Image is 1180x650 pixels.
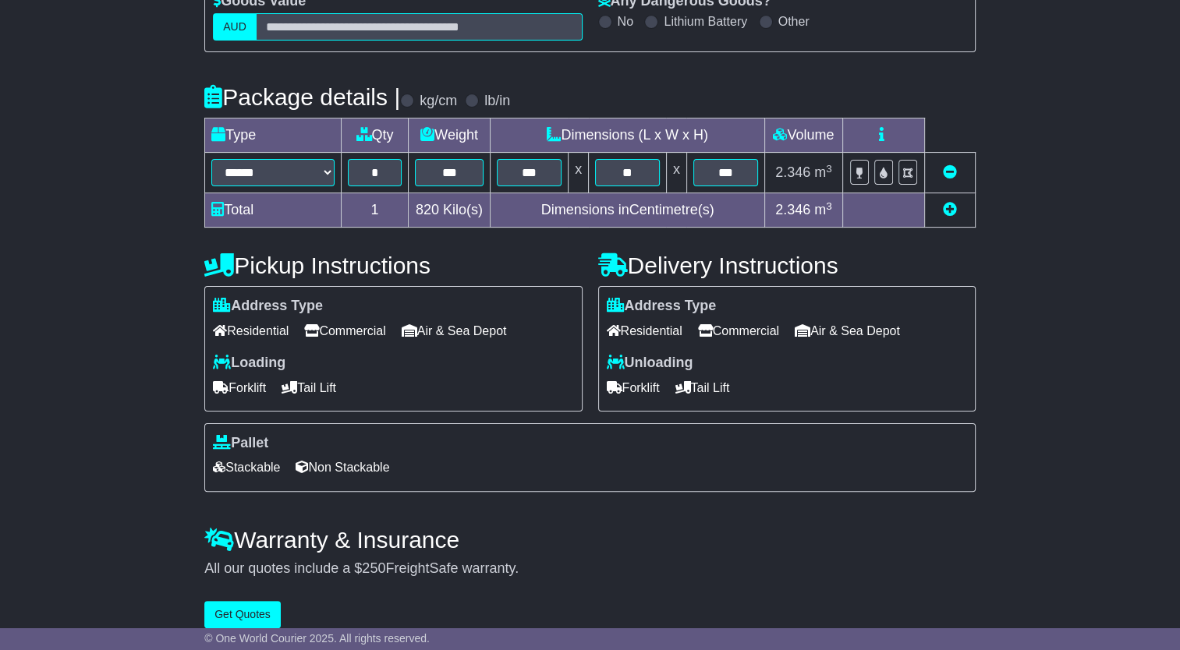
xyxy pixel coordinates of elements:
[205,193,342,228] td: Total
[304,319,385,343] span: Commercial
[204,560,976,578] div: All our quotes include a $ FreightSafe warranty.
[213,455,280,479] span: Stackable
[204,632,430,645] span: © One World Courier 2025. All rights reserved.
[778,14,810,29] label: Other
[408,118,491,153] td: Weight
[213,319,289,343] span: Residential
[491,193,764,228] td: Dimensions in Centimetre(s)
[943,164,957,180] a: Remove this item
[342,193,408,228] td: 1
[607,355,693,372] label: Unloading
[213,298,323,315] label: Address Type
[420,93,457,110] label: kg/cm
[204,601,281,628] button: Get Quotes
[764,118,842,153] td: Volume
[204,527,976,553] h4: Warranty & Insurance
[795,319,900,343] span: Air & Sea Depot
[296,455,389,479] span: Non Stackable
[814,164,832,180] span: m
[213,13,257,41] label: AUD
[826,163,832,175] sup: 3
[204,84,400,110] h4: Package details |
[204,253,582,278] h4: Pickup Instructions
[484,93,510,110] label: lb/in
[607,376,660,400] span: Forklift
[826,200,832,212] sup: 3
[775,202,810,217] span: 2.346
[666,153,686,193] td: x
[205,118,342,153] td: Type
[664,14,747,29] label: Lithium Battery
[416,202,439,217] span: 820
[607,298,717,315] label: Address Type
[598,253,976,278] h4: Delivery Instructions
[814,202,832,217] span: m
[618,14,633,29] label: No
[675,376,730,400] span: Tail Lift
[362,560,385,576] span: 250
[491,118,764,153] td: Dimensions (L x W x H)
[569,153,589,193] td: x
[282,376,336,400] span: Tail Lift
[213,355,285,372] label: Loading
[342,118,408,153] td: Qty
[607,319,682,343] span: Residential
[402,319,507,343] span: Air & Sea Depot
[698,319,779,343] span: Commercial
[775,164,810,180] span: 2.346
[213,376,266,400] span: Forklift
[943,202,957,217] a: Add new item
[213,435,268,452] label: Pallet
[408,193,491,228] td: Kilo(s)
